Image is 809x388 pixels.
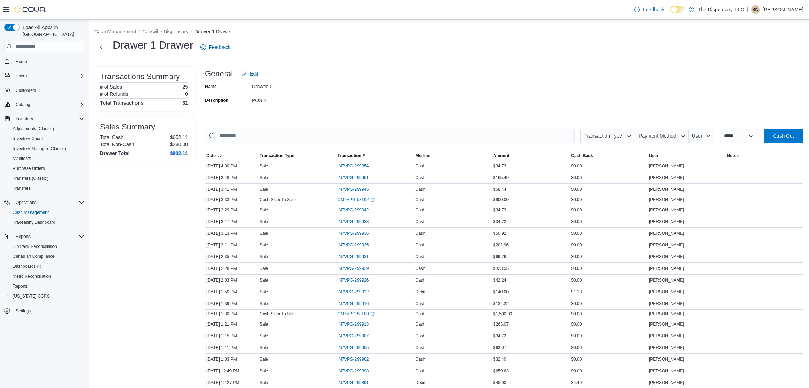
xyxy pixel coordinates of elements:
button: Reports [13,232,33,241]
h6: # of Sales [100,84,122,90]
div: [DATE] 3:48 PM [205,173,258,182]
span: Inventory Manager (Classic) [10,144,84,153]
span: Catalog [16,102,30,107]
a: Transfers (Classic) [10,174,51,183]
a: Traceabilty Dashboard [10,218,58,227]
span: $34.73 [493,207,506,213]
span: Amount [493,153,509,159]
button: Drawer 1 Drawer [194,29,232,34]
button: Cash Management [94,29,136,34]
span: [PERSON_NAME] [649,242,684,248]
button: Transaction # [336,151,414,160]
a: Home [13,57,30,66]
button: IN7VPG-299922 [338,288,376,296]
span: Catalog [13,100,84,109]
button: Operations [13,198,39,207]
button: IN7VPG-299898 [338,367,376,375]
p: Sale [260,345,268,350]
a: Dashboards [10,262,44,271]
span: $140.00 [493,289,509,295]
button: Edit [238,67,261,81]
h6: # of Refunds [100,91,128,97]
span: Metrc Reconciliation [13,273,51,279]
span: $42.24 [493,277,506,283]
span: IN7VPG-299936 [338,231,369,236]
span: Date [206,153,216,159]
span: Operations [16,200,37,205]
span: IN7VPG-299935 [338,242,369,248]
p: Sale [260,277,268,283]
div: $0.00 [570,253,648,261]
p: $652.11 [170,134,188,140]
span: $423.55 [493,266,509,271]
button: [US_STATE] CCRS [7,291,87,301]
p: The Dispensary, LLC [698,5,744,14]
button: IN7VPG-299902 [338,355,376,364]
span: Cash [415,231,425,236]
span: Inventory Manager (Classic) [13,146,66,151]
button: Purchase Orders [7,163,87,173]
input: Dark Mode [670,6,685,13]
button: IN7VPG-299931 [338,253,376,261]
span: Traceabilty Dashboard [10,218,84,227]
span: Inventory Count [13,136,43,142]
a: Inventory Manager (Classic) [10,144,69,153]
span: IN7VPG-299905 [338,345,369,350]
a: Metrc Reconciliation [10,272,54,281]
a: CM7VPG-58192External link [338,197,375,203]
button: IN7VPG-299936 [338,229,376,238]
div: [DATE] 2:28 PM [205,264,258,273]
button: User [689,129,714,143]
a: Purchase Orders [10,164,48,173]
button: IN7VPG-299951 [338,173,376,182]
span: Cash [415,321,425,327]
span: Customers [16,88,36,93]
span: Cash [415,187,425,192]
div: [DATE] 1:21 PM [205,320,258,328]
p: Sale [260,333,268,339]
span: Cash [415,277,425,283]
span: $34.72 [493,333,506,339]
button: Customers [1,85,87,95]
svg: External link [370,312,375,316]
span: Inventory Count [10,134,84,143]
div: [DATE] 3:17 PM [205,217,258,226]
span: IN7VPG-299954 [338,163,369,169]
h4: $932.11 [170,150,188,156]
span: $201.96 [493,242,509,248]
div: $0.00 [570,264,648,273]
span: Purchase Orders [10,164,84,173]
button: Operations [1,198,87,207]
span: Customers [13,86,84,95]
svg: External link [370,198,375,202]
span: User [692,133,703,139]
span: IN7VPG-299907 [338,333,369,339]
button: Cassville Dispensary [142,29,188,34]
span: Feedback [643,6,664,13]
button: Next [94,40,109,54]
span: $900.00 [493,197,509,203]
label: Name [205,84,217,89]
p: Sale [260,321,268,327]
p: | [747,5,748,14]
div: Benjamin Nichols [751,5,760,14]
p: 0 [185,91,188,97]
span: $50.92 [493,231,506,236]
p: Sale [260,163,268,169]
button: User [648,151,726,160]
span: $63.07 [493,345,506,350]
span: Transaction Type [584,133,622,139]
span: Load All Apps in [GEOGRAPHIC_DATA] [20,24,84,38]
button: Catalog [13,100,33,109]
span: $58.44 [493,187,506,192]
div: $0.00 [570,310,648,318]
span: IN7VPG-299922 [338,289,369,295]
span: Payment Method [639,133,676,139]
span: [PERSON_NAME] [649,277,684,283]
p: Sale [260,254,268,260]
span: Manifests [13,156,31,161]
p: Sale [260,242,268,248]
span: [PERSON_NAME] [649,301,684,306]
span: [PERSON_NAME] [649,187,684,192]
a: Inventory Count [10,134,46,143]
